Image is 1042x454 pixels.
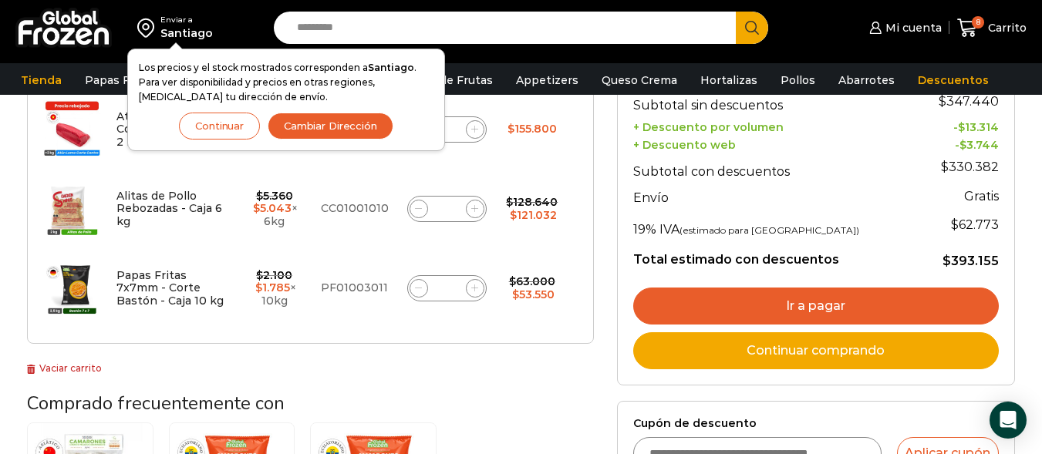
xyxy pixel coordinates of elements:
[160,15,213,25] div: Enviar a
[436,198,457,220] input: Product quantity
[957,10,1027,46] a: 8 Carrito
[436,277,457,299] input: Product quantity
[959,138,966,152] span: $
[943,254,999,268] bdi: 393.155
[309,248,400,328] td: PF01003011
[116,109,226,150] a: Atún en Lomo Corte Centro sobre 2 kg - Caja 20 kg
[508,122,514,136] span: $
[882,20,942,35] span: Mi cuenta
[951,217,959,232] span: $
[633,332,999,369] a: Continuar comprando
[509,274,555,288] bdi: 63.000
[959,138,999,152] bdi: 3.744
[77,66,163,95] a: Papas Fritas
[256,268,292,282] bdi: 2.100
[512,288,519,301] span: $
[633,288,999,325] a: Ir a pagar
[255,281,290,294] bdi: 1.785
[633,134,917,152] th: + Descuento web
[509,274,516,288] span: $
[508,122,557,136] bdi: 155.800
[633,86,917,116] th: Subtotal sin descuentos
[268,113,393,140] button: Cambiar Dirección
[951,217,999,232] span: 62.773
[139,60,433,105] p: Los precios y el stock mostrados corresponden a . Para ver disponibilidad y precios en otras regi...
[633,116,917,134] th: + Descuento por volumen
[633,183,917,210] th: Envío
[255,281,262,294] span: $
[939,94,946,109] span: $
[239,248,310,328] td: × 10kg
[137,15,160,41] img: address-field-icon.svg
[972,16,984,29] span: 8
[773,66,823,95] a: Pollos
[958,120,965,134] span: $
[964,189,999,203] strong: Gratis
[941,160,999,174] bdi: 330.382
[984,20,1027,35] span: Carrito
[865,12,941,43] a: Mi cuenta
[239,169,310,248] td: × 6kg
[508,66,586,95] a: Appetizers
[506,195,513,209] span: $
[633,240,917,270] th: Total estimado con descuentos
[510,208,557,222] bdi: 121.032
[594,66,685,95] a: Queso Crema
[633,210,917,240] th: 19% IVA
[160,25,213,41] div: Santiago
[256,268,263,282] span: $
[990,402,1027,439] div: Open Intercom Messenger
[917,116,999,134] td: -
[27,391,285,415] span: Comprado frecuentemente con
[506,195,558,209] bdi: 128.640
[693,66,765,95] a: Hortalizas
[633,152,917,183] th: Subtotal con descuentos
[736,12,768,44] button: Search button
[396,66,501,95] a: Pulpa de Frutas
[116,189,222,229] a: Alitas de Pollo Rebozadas - Caja 6 kg
[943,254,951,268] span: $
[256,189,263,203] span: $
[436,119,457,140] input: Product quantity
[27,362,102,374] a: Vaciar carrito
[179,113,260,140] button: Continuar
[256,189,293,203] bdi: 5.360
[253,201,260,215] span: $
[116,268,224,308] a: Papas Fritas 7x7mm - Corte Bastón - Caja 10 kg
[917,134,999,152] td: -
[633,417,999,430] label: Cupón de descuento
[368,62,414,73] strong: Santiago
[941,160,949,174] span: $
[939,94,999,109] bdi: 347.440
[309,169,400,248] td: CC01001010
[958,120,999,134] bdi: 13.314
[510,208,517,222] span: $
[13,66,69,95] a: Tienda
[512,288,555,301] bdi: 53.550
[910,66,996,95] a: Descuentos
[253,201,292,215] bdi: 5.043
[679,224,859,236] small: (estimado para [GEOGRAPHIC_DATA])
[831,66,902,95] a: Abarrotes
